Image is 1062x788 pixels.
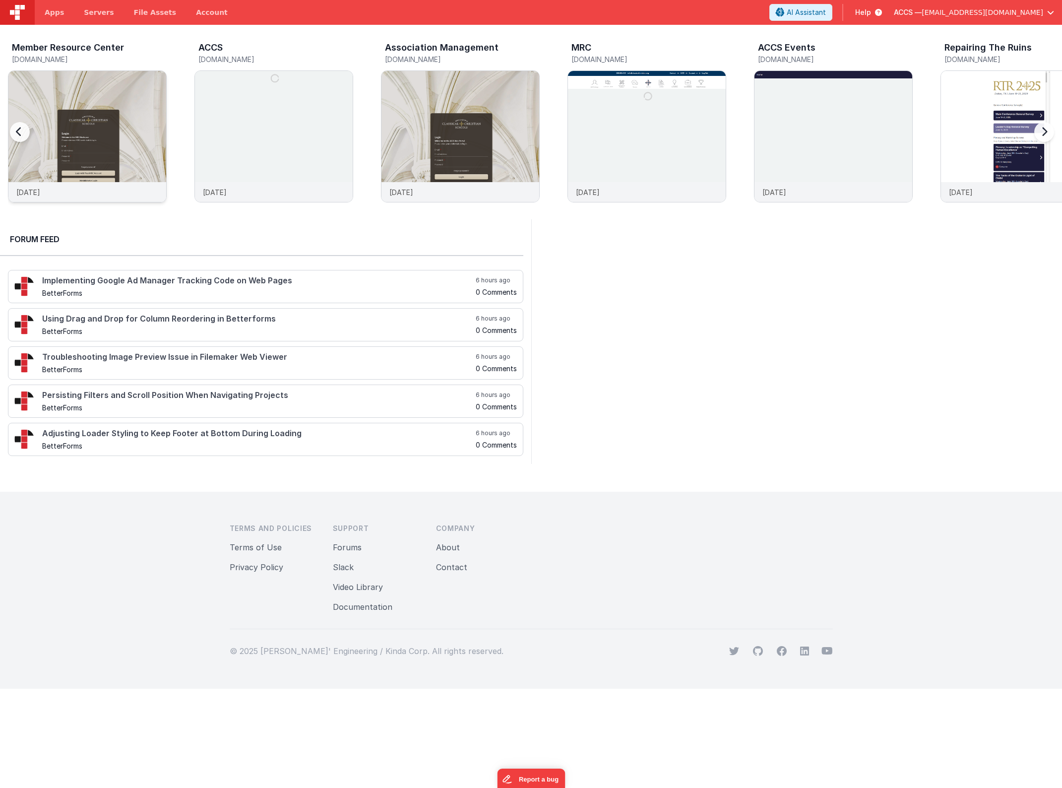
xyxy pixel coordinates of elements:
h2: Forum Feed [10,233,513,245]
h5: 6 hours ago [476,276,517,284]
button: Video Library [333,581,383,593]
p: [DATE] [203,187,227,197]
h5: 0 Comments [476,327,517,334]
span: AI Assistant [787,7,826,17]
h4: Adjusting Loader Styling to Keep Footer at Bottom During Loading [42,429,474,438]
h5: 0 Comments [476,441,517,449]
svg: viewBox="0 0 24 24" aria-hidden="true"> [800,646,810,656]
h5: BetterForms [42,289,474,297]
h3: ACCS Events [758,43,815,53]
h5: [DOMAIN_NAME] [12,56,167,63]
span: Apps [45,7,64,17]
button: Documentation [333,601,392,613]
a: Adjusting Loader Styling to Keep Footer at Bottom During Loading BetterForms 6 hours ago 0 Comments [8,423,523,456]
a: Slack [333,562,354,572]
img: 295_2.png [14,353,34,373]
h5: 0 Comments [476,288,517,296]
img: 295_2.png [14,391,34,411]
span: ACCS — [894,7,922,17]
span: [EMAIL_ADDRESS][DOMAIN_NAME] [922,7,1043,17]
h3: Terms and Policies [230,524,317,533]
button: Forums [333,541,362,553]
button: Contact [436,561,467,573]
h5: 0 Comments [476,403,517,410]
button: ACCS — [EMAIL_ADDRESS][DOMAIN_NAME] [894,7,1054,17]
a: Using Drag and Drop for Column Reordering in Betterforms BetterForms 6 hours ago 0 Comments [8,308,523,341]
h3: ACCS [198,43,223,53]
h5: 6 hours ago [476,391,517,399]
p: [DATE] [389,187,413,197]
img: 295_2.png [14,276,34,296]
h5: 0 Comments [476,365,517,372]
h5: BetterForms [42,404,474,411]
span: Help [855,7,871,17]
img: 295_2.png [14,429,34,449]
h5: [DOMAIN_NAME] [758,56,913,63]
p: [DATE] [949,187,973,197]
p: [DATE] [762,187,786,197]
h4: Troubleshooting Image Preview Issue in Filemaker Web Viewer [42,353,474,362]
h5: [DOMAIN_NAME] [571,56,726,63]
span: Servers [84,7,114,17]
button: About [436,541,460,553]
h3: Repairing The Ruins [944,43,1032,53]
h4: Persisting Filters and Scroll Position When Navigating Projects [42,391,474,400]
span: File Assets [134,7,177,17]
p: [DATE] [576,187,600,197]
a: Persisting Filters and Scroll Position When Navigating Projects BetterForms 6 hours ago 0 Comments [8,385,523,418]
h3: Company [436,524,523,533]
h5: [DOMAIN_NAME] [385,56,540,63]
h3: Association Management [385,43,499,53]
img: 295_2.png [14,315,34,334]
a: Privacy Policy [230,562,283,572]
h3: Member Resource Center [12,43,124,53]
h5: 6 hours ago [476,353,517,361]
a: Terms of Use [230,542,282,552]
h4: Using Drag and Drop for Column Reordering in Betterforms [42,315,474,324]
a: About [436,542,460,552]
h5: 6 hours ago [476,315,517,323]
h3: MRC [571,43,591,53]
a: Implementing Google Ad Manager Tracking Code on Web Pages BetterForms 6 hours ago 0 Comments [8,270,523,303]
h5: BetterForms [42,366,474,373]
h3: Support [333,524,420,533]
h4: Implementing Google Ad Manager Tracking Code on Web Pages [42,276,474,285]
button: AI Assistant [769,4,832,21]
button: Slack [333,561,354,573]
h5: BetterForms [42,442,474,450]
a: Troubleshooting Image Preview Issue in Filemaker Web Viewer BetterForms 6 hours ago 0 Comments [8,346,523,380]
h5: 6 hours ago [476,429,517,437]
h5: BetterForms [42,328,474,335]
p: © 2025 [PERSON_NAME]' Engineering / Kinda Corp. All rights reserved. [230,645,503,657]
h5: [DOMAIN_NAME] [198,56,353,63]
